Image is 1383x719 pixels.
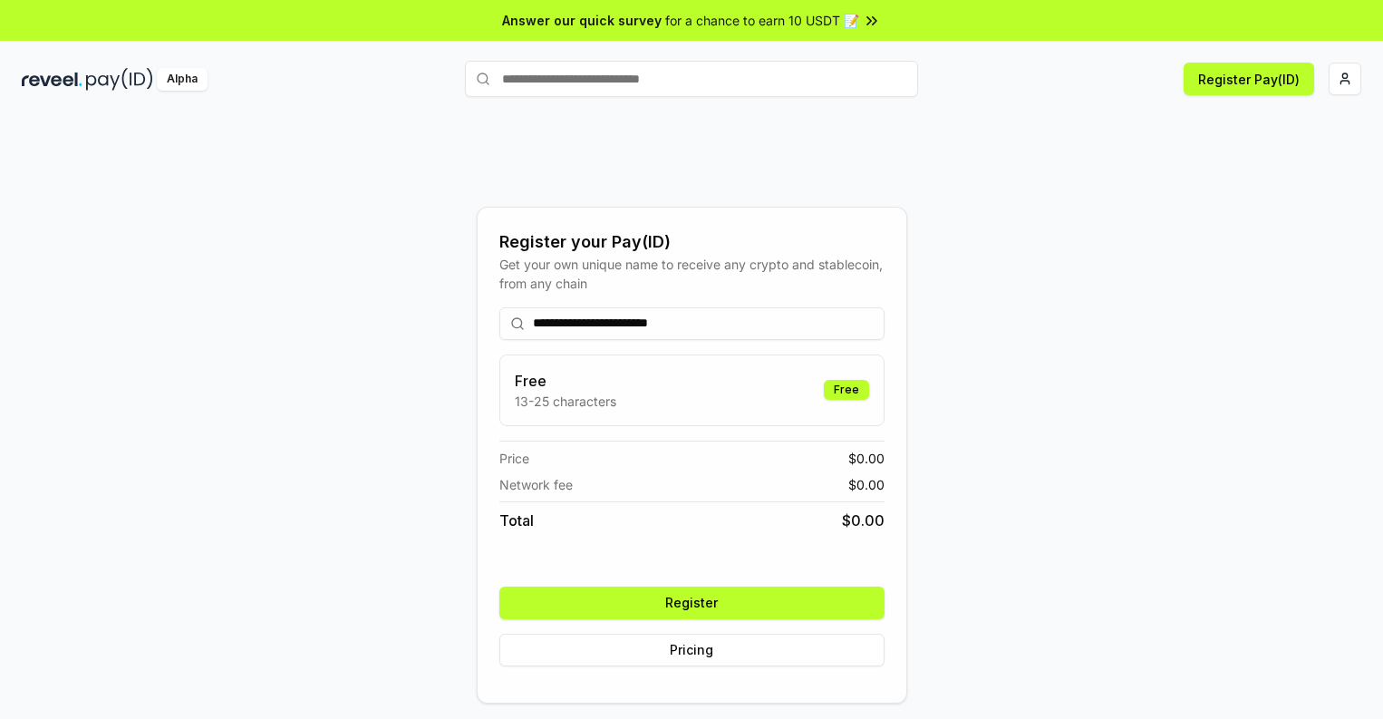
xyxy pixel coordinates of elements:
[515,370,616,392] h3: Free
[502,11,662,30] span: Answer our quick survey
[499,255,885,293] div: Get your own unique name to receive any crypto and stablecoin, from any chain
[499,449,529,468] span: Price
[824,380,869,400] div: Free
[499,634,885,666] button: Pricing
[1184,63,1314,95] button: Register Pay(ID)
[499,510,534,531] span: Total
[848,449,885,468] span: $ 0.00
[842,510,885,531] span: $ 0.00
[157,68,208,91] div: Alpha
[515,392,616,411] p: 13-25 characters
[499,587,885,619] button: Register
[86,68,153,91] img: pay_id
[22,68,82,91] img: reveel_dark
[665,11,859,30] span: for a chance to earn 10 USDT 📝
[499,475,573,494] span: Network fee
[499,229,885,255] div: Register your Pay(ID)
[848,475,885,494] span: $ 0.00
